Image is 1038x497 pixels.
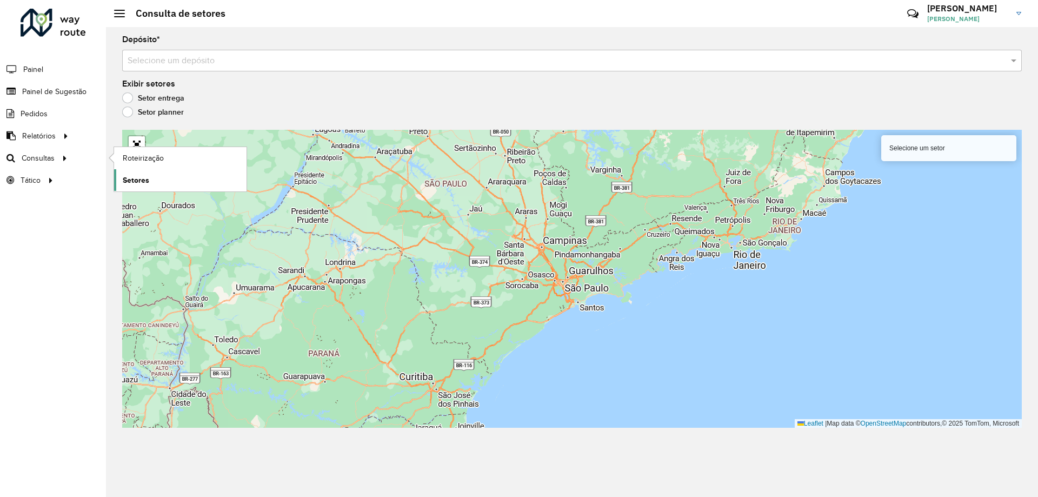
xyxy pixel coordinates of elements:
a: Leaflet [797,420,823,427]
span: Tático [21,175,41,186]
span: Pedidos [21,108,48,120]
label: Setor entrega [122,92,184,103]
label: Depósito [122,33,160,46]
div: Map data © contributors,© 2025 TomTom, Microsoft [795,419,1022,428]
a: Setores [114,169,247,191]
a: Abrir mapa em tela cheia [129,136,145,153]
span: Relatórios [22,130,56,142]
a: Roteirização [114,147,247,169]
span: Consultas [22,153,55,164]
h3: [PERSON_NAME] [927,3,1008,14]
span: Roteirização [123,153,164,164]
div: Selecione um setor [881,135,1016,161]
a: OpenStreetMap [861,420,907,427]
h2: Consulta de setores [125,8,225,19]
span: [PERSON_NAME] [927,14,1008,24]
span: | [825,420,827,427]
label: Setor planner [122,107,184,117]
a: Contato Rápido [901,2,924,25]
label: Exibir setores [122,77,175,90]
span: Setores [123,175,149,186]
span: Painel [23,64,43,75]
span: Painel de Sugestão [22,86,86,97]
